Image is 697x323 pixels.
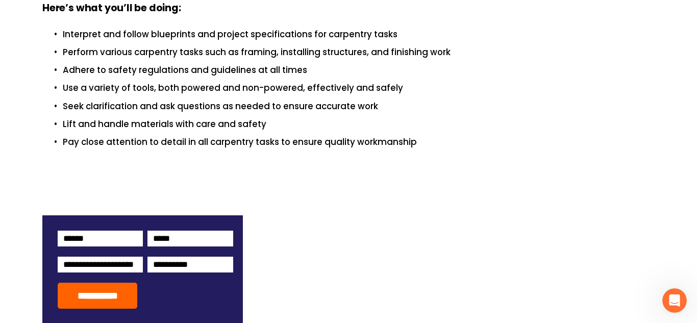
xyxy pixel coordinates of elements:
p: Pay close attention to detail in all carpentry tasks to ensure quality workmanship [63,135,655,149]
p: Perform various carpentry tasks such as framing, installing structures, and finishing work [63,45,655,59]
p: Adhere to safety regulations and guidelines at all times [63,63,655,77]
p: Seek clarification and ask questions as needed to ensure accurate work [63,100,655,113]
p: Lift and handle materials with care and safety [63,117,655,131]
p: Use a variety of tools, both powered and non-powered, effectively and safely [63,81,655,95]
p: Interpret and follow blueprints and project specifications for carpentry tasks [63,28,655,41]
iframe: Intercom live chat [662,288,687,313]
strong: Here’s what you’ll be doing: [42,1,181,15]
